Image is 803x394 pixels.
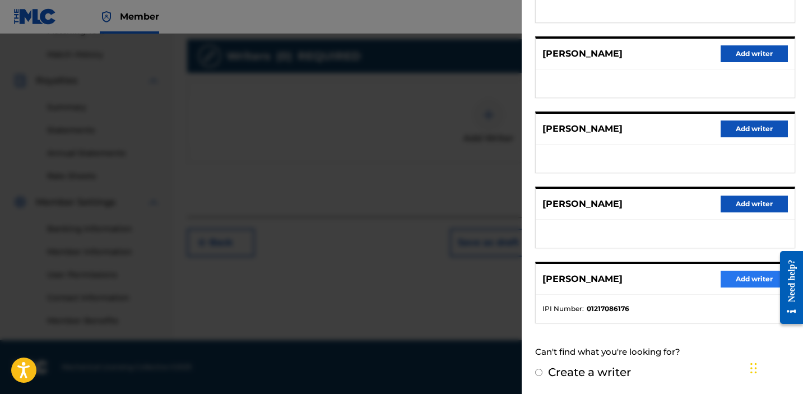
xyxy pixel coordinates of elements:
[542,304,584,314] span: IPI Number :
[721,196,788,212] button: Add writer
[721,271,788,288] button: Add writer
[542,122,623,136] p: [PERSON_NAME]
[747,340,803,394] iframe: Chat Widget
[542,272,623,286] p: [PERSON_NAME]
[772,243,803,333] iframe: Resource Center
[542,197,623,211] p: [PERSON_NAME]
[100,10,113,24] img: Top Rightsholder
[548,365,631,379] label: Create a writer
[542,47,623,61] p: [PERSON_NAME]
[13,8,57,25] img: MLC Logo
[721,45,788,62] button: Add writer
[750,351,757,385] div: Drag
[535,340,795,364] div: Can't find what you're looking for?
[721,120,788,137] button: Add writer
[587,304,629,314] strong: 01217086176
[120,10,159,23] span: Member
